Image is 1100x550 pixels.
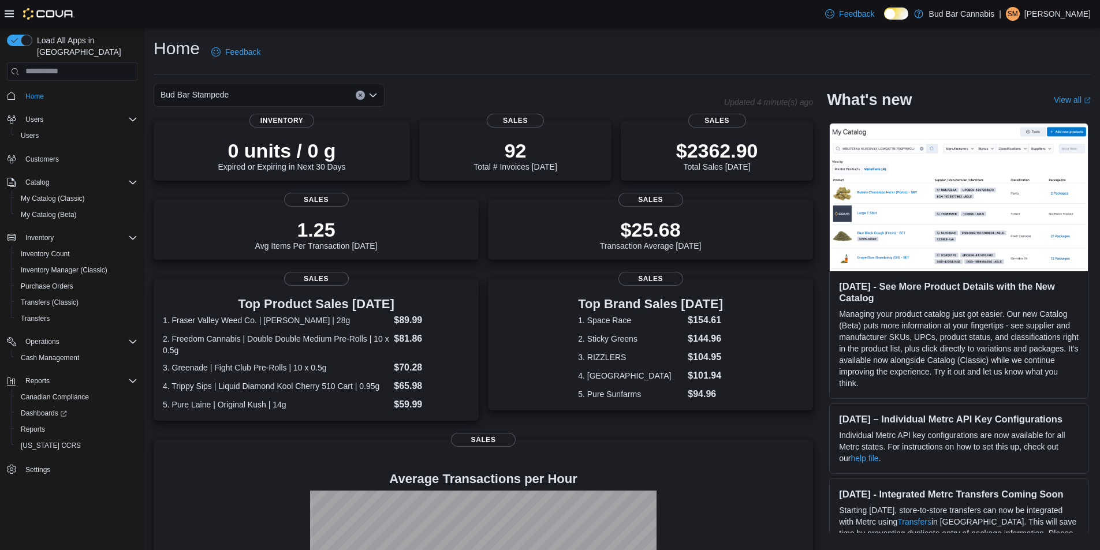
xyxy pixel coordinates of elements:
[16,295,137,309] span: Transfers (Classic)
[21,335,64,349] button: Operations
[394,361,469,375] dd: $70.28
[16,390,137,404] span: Canadian Compliance
[394,313,469,327] dd: $89.99
[16,422,50,436] a: Reports
[163,472,804,486] h4: Average Transactions per Hour
[21,265,107,275] span: Inventory Manager (Classic)
[21,175,137,189] span: Catalog
[12,405,142,421] a: Dashboards
[16,208,137,222] span: My Catalog (Beta)
[897,517,931,526] a: Transfers
[12,246,142,262] button: Inventory Count
[676,139,758,171] div: Total Sales [DATE]
[23,8,74,20] img: Cova
[225,46,260,58] span: Feedback
[839,308,1079,389] p: Managing your product catalog just got easier. Our new Catalog (Beta) puts more information at yo...
[154,37,200,60] h1: Home
[839,413,1079,425] h3: [DATE] – Individual Metrc API Key Configurations
[2,111,142,128] button: Users
[21,282,73,291] span: Purchase Orders
[16,312,137,325] span: Transfers
[16,390,94,404] a: Canadian Compliance
[600,218,702,250] div: Transaction Average [DATE]
[884,8,908,20] input: Dark Mode
[12,310,142,327] button: Transfers
[207,40,265,63] a: Feedback
[578,388,683,400] dt: 5. Pure Sunfarms
[16,439,137,452] span: Washington CCRS
[21,113,48,126] button: Users
[16,406,72,420] a: Dashboards
[618,272,683,286] span: Sales
[688,313,723,327] dd: $154.61
[578,370,683,381] dt: 4. [GEOGRAPHIC_DATA]
[12,128,142,144] button: Users
[929,7,995,21] p: Bud Bar Cannabis
[487,114,545,128] span: Sales
[2,230,142,246] button: Inventory
[827,91,912,109] h2: What's new
[356,91,365,100] button: Clear input
[16,129,43,143] a: Users
[25,233,54,242] span: Inventory
[21,89,137,103] span: Home
[12,190,142,207] button: My Catalog (Classic)
[16,192,137,205] span: My Catalog (Classic)
[839,488,1079,500] h3: [DATE] - Integrated Metrc Transfers Coming Soon
[163,362,389,373] dt: 3. Greenade | Fight Club Pre-Rolls | 10 x 0.5g
[16,247,74,261] a: Inventory Count
[2,151,142,167] button: Customers
[2,461,142,477] button: Settings
[16,279,78,293] a: Purchase Orders
[451,433,516,447] span: Sales
[32,35,137,58] span: Load All Apps in [GEOGRAPHIC_DATA]
[21,298,79,307] span: Transfers (Classic)
[21,113,137,126] span: Users
[16,208,81,222] a: My Catalog (Beta)
[218,139,346,162] p: 0 units / 0 g
[1024,7,1091,21] p: [PERSON_NAME]
[578,297,723,311] h3: Top Brand Sales [DATE]
[851,454,878,463] a: help file
[284,272,349,286] span: Sales
[21,210,77,219] span: My Catalog (Beta)
[12,262,142,278] button: Inventory Manager (Classic)
[218,139,346,171] div: Expired or Expiring in Next 30 Days
[12,294,142,310] button: Transfers (Classic)
[688,114,746,128] span: Sales
[21,409,67,418] span: Dashboards
[473,139,557,171] div: Total # Invoices [DATE]
[21,314,50,323] span: Transfers
[16,295,83,309] a: Transfers (Classic)
[839,429,1079,464] p: Individual Metrc API key configurations are now available for all Metrc states. For instructions ...
[21,463,55,477] a: Settings
[21,374,54,388] button: Reports
[21,152,137,166] span: Customers
[25,155,59,164] span: Customers
[21,152,64,166] a: Customers
[16,406,137,420] span: Dashboards
[999,7,1001,21] p: |
[16,312,54,325] a: Transfers
[16,192,90,205] a: My Catalog (Classic)
[21,249,70,259] span: Inventory Count
[2,373,142,389] button: Reports
[163,399,389,410] dt: 5. Pure Laine | Original Kush | 14g
[16,263,112,277] a: Inventory Manager (Classic)
[578,351,683,363] dt: 3. RIZZLERS
[16,422,137,436] span: Reports
[255,218,378,250] div: Avg Items Per Transaction [DATE]
[688,369,723,383] dd: $101.94
[21,175,54,189] button: Catalog
[21,425,45,434] span: Reports
[25,376,50,386] span: Reports
[1054,95,1091,104] a: View allExternal link
[676,139,758,162] p: $2362.90
[688,387,723,401] dd: $94.96
[12,421,142,437] button: Reports
[16,263,137,277] span: Inventory Manager (Classic)
[16,351,84,365] a: Cash Management
[839,280,1079,304] h3: [DATE] - See More Product Details with the New Catalog
[16,247,137,261] span: Inventory Count
[21,194,85,203] span: My Catalog (Classic)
